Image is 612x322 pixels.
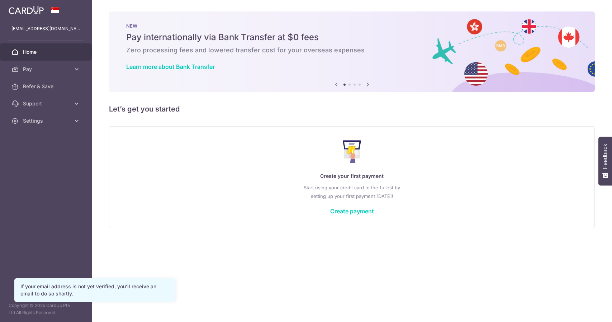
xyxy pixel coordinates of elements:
h6: Zero processing fees and lowered transfer cost for your overseas expenses [126,46,578,55]
img: Bank transfer banner [109,11,595,92]
a: Learn more about Bank Transfer [126,63,215,70]
h5: Let’s get you started [109,103,595,115]
a: Create payment [330,208,374,215]
p: [EMAIL_ADDRESS][DOMAIN_NAME] [11,25,80,32]
span: Home [23,48,70,56]
span: Support [23,100,70,107]
p: Start using your credit card to the fullest by setting up your first payment [DATE]! [124,183,580,200]
span: Pay [23,66,70,73]
h5: Pay internationally via Bank Transfer at $0 fees [126,32,578,43]
button: Feedback - Show survey [598,137,612,185]
img: CardUp [9,6,44,14]
span: Refer & Save [23,83,70,90]
span: Settings [23,117,70,124]
p: NEW [126,23,578,29]
div: If your email address is not yet verified, you’ll receive an email to do so shortly. [20,283,169,297]
span: Feedback [602,144,608,169]
img: Make Payment [343,140,361,163]
p: Create your first payment [124,172,580,180]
